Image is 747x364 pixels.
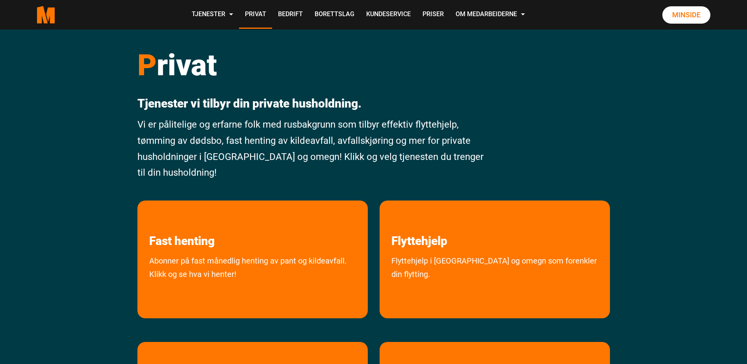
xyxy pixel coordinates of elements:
[137,201,226,248] a: les mer om Fast henting
[186,1,239,29] a: Tjenester
[662,6,710,24] a: Minside
[360,1,417,29] a: Kundeservice
[309,1,360,29] a: Borettslag
[417,1,450,29] a: Priser
[450,1,531,29] a: Om Medarbeiderne
[137,48,157,82] span: P
[380,254,610,314] a: Flyttehjelp i [GEOGRAPHIC_DATA] og omegn som forenkler din flytting.
[272,1,309,29] a: Bedrift
[137,47,489,83] h1: rivat
[137,97,489,111] p: Tjenester vi tilbyr din private husholdning.
[239,1,272,29] a: Privat
[137,117,489,181] p: Vi er pålitelige og erfarne folk med rusbakgrunn som tilbyr effektiv flyttehjelp, tømming av døds...
[137,254,368,314] a: Abonner på fast månedlig avhenting av pant og kildeavfall. Klikk og se hva vi henter!
[380,201,459,248] a: les mer om Flyttehjelp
